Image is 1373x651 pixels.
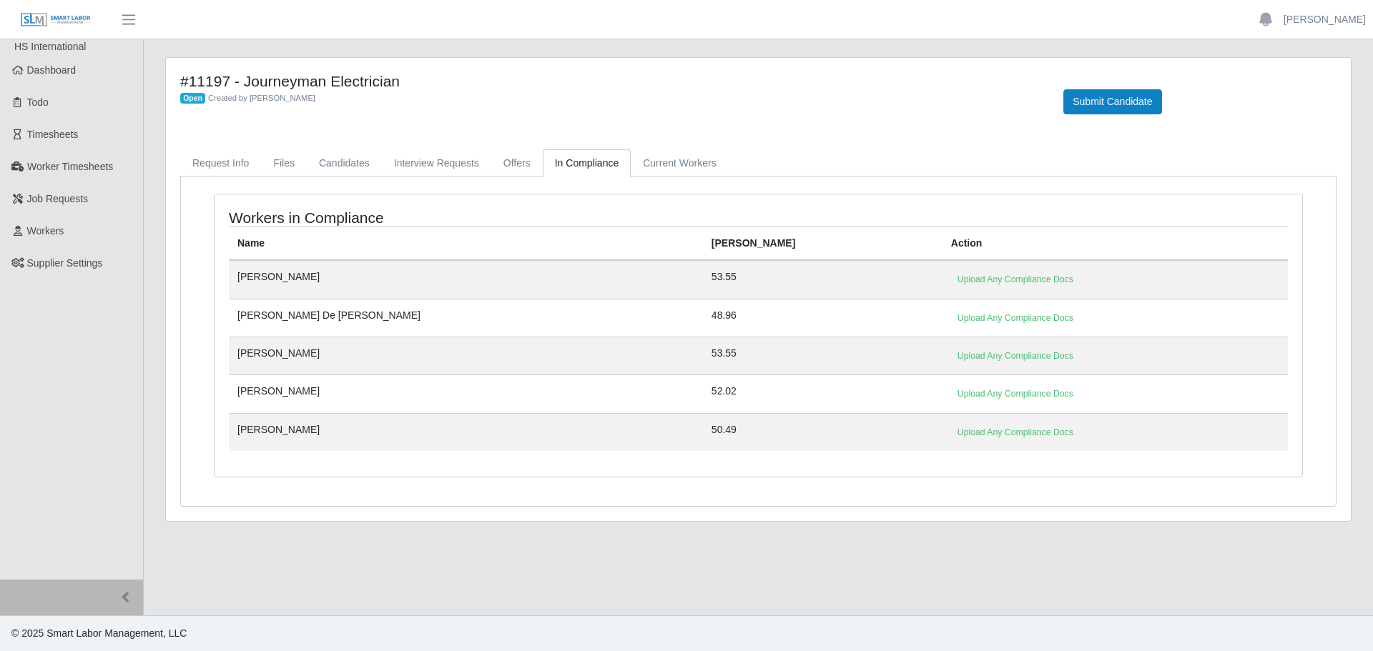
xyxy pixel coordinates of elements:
[703,337,943,374] td: 53.55
[27,257,103,269] span: Supplier Settings
[951,269,1080,289] a: Upload Any Compliance Docs
[703,260,943,299] td: 53.55
[703,375,943,413] td: 52.02
[229,413,703,451] td: [PERSON_NAME]
[27,225,64,237] span: Workers
[382,149,491,177] a: Interview Requests
[27,96,49,108] span: Todo
[27,64,77,76] span: Dashboard
[229,209,658,227] h4: Workers in Compliance
[543,149,631,177] a: In Compliance
[229,375,703,413] td: [PERSON_NAME]
[703,227,943,261] th: [PERSON_NAME]
[703,299,943,337] td: 48.96
[261,149,307,177] a: Files
[229,260,703,299] td: [PERSON_NAME]
[20,12,92,28] img: SLM Logo
[307,149,382,177] a: Candidates
[27,129,79,140] span: Timesheets
[703,413,943,451] td: 50.49
[1063,89,1161,114] button: Submit Candidate
[27,161,113,172] span: Worker Timesheets
[14,41,86,52] span: HS International
[11,627,187,639] span: © 2025 Smart Labor Management, LLC
[951,308,1080,328] a: Upload Any Compliance Docs
[229,227,703,261] th: Name
[180,149,261,177] a: Request Info
[229,337,703,374] td: [PERSON_NAME]
[1284,12,1366,27] a: [PERSON_NAME]
[951,346,1080,366] a: Upload Any Compliance Docs
[229,299,703,337] td: [PERSON_NAME] De [PERSON_NAME]
[491,149,543,177] a: Offers
[208,94,315,102] span: Created by [PERSON_NAME]
[951,384,1080,404] a: Upload Any Compliance Docs
[951,422,1080,442] a: Upload Any Compliance Docs
[180,93,205,104] span: Open
[27,193,89,204] span: Job Requests
[943,227,1288,261] th: Action
[631,149,728,177] a: Current Workers
[180,72,1042,90] h4: #11197 - Journeyman Electrician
